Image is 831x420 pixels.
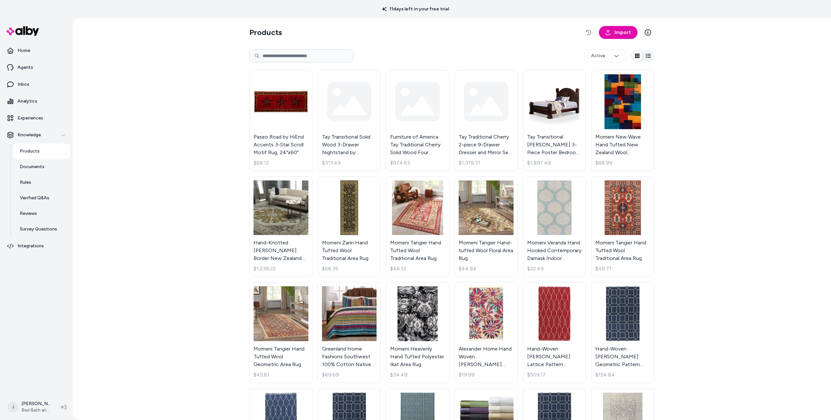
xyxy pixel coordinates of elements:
[249,282,313,383] a: Momeni Tangier Hand Tufted Wool Geometric Area RugMomeni Tangier Hand Tufted Wool Geometric Area ...
[13,143,70,159] a: Products
[3,77,70,92] a: Inbox
[454,176,518,277] a: Momeni Tangier Hand-tufted Wool Floral Area RugMomeni Tangier Hand-tufted Wool Floral Area Rug$44.84
[13,175,70,190] a: Rules
[249,27,282,38] h2: Products
[3,60,70,75] a: Agents
[13,190,70,206] a: Verified Q&As
[18,81,29,88] p: Inbox
[584,50,626,62] button: Active
[454,70,518,171] a: Tay Traditional Cherry 2-piece 9-Drawer Dresser and Mirror Set by Furniture of America$1,378.51
[3,238,70,254] a: Integrations
[20,210,37,217] p: Reviews
[591,282,654,383] a: Hand-Woven Rodolfo Geometric Pattern Indoor/Outdoor Area RugHand-Woven [PERSON_NAME] Geometric Pa...
[18,64,33,71] p: Agents
[378,6,453,12] p: 11 days left in your free trial
[13,206,70,221] a: Reviews
[20,148,40,154] p: Products
[591,176,654,277] a: Momeni Tangier Hand Tufted Wool Traditional Area RugMomeni Tangier Hand Tufted Wool Traditional A...
[454,282,518,383] a: Alexander Home Hand Woven Maria Cotton Daisy RugAlexander Home Hand Woven [PERSON_NAME] [PERSON_N...
[20,195,49,201] p: Verified Q&As
[21,407,51,414] span: Bed Bath and Beyond
[20,164,44,170] p: Documents
[20,179,31,186] p: Rules
[13,159,70,175] a: Documents
[18,47,30,54] p: Home
[6,26,39,36] img: alby Logo
[18,132,41,138] p: Knowledge
[8,402,18,412] span: J
[20,226,57,232] p: Survey Questions
[249,176,313,277] a: Hand-Knotted Tim Border New Zealand Wool Area RugHand-Knotted [PERSON_NAME] Border New Zealand Wo...
[614,29,631,36] span: Import
[386,176,449,277] a: Momeni Tangier Hand Tufted Wool Traditional Area RugMomeni Tangier Hand Tufted Wool Traditional A...
[3,127,70,143] button: Knowledge
[591,70,654,171] a: Momeni New Wave Hand Tufted New Zealand Wool Contemporary Geometric Area RugMomeni New Wave Hand ...
[386,70,449,171] a: Furniture of America Tay Traditional Cherry Solid Wood Four Poster Bed$974.63
[318,70,381,171] a: Tay Transitional Solid Wood 3-Drawer Nightstand by Furniture of America$313.49
[21,401,51,407] p: [PERSON_NAME]
[13,221,70,237] a: Survey Questions
[523,176,586,277] a: Momeni Veranda Hand Hooked Contemporary Damask Indoor Outdoor RugMomeni Veranda Hand Hooked Conte...
[18,243,44,249] p: Integrations
[18,98,37,105] p: Analytics
[249,70,313,171] a: Paseo Road by HiEnd Accents 3-Star Scroll Motif Rug, 24"x60"Paseo Road by HiEnd Accents 3-Star Sc...
[3,43,70,58] a: Home
[318,176,381,277] a: Momeni Zarin Hand Tufted Wool Traditional Area RugMomeni Zarin Hand Tufted Wool Traditional Area ...
[599,26,638,39] a: Import
[523,282,586,383] a: Hand-Woven Terrell Lattice Pattern Indoor/Outdoor Area Rug (9' x 13')Hand-Woven [PERSON_NAME] Lat...
[18,115,43,121] p: Experiences
[318,282,381,383] a: Greenland Home Fashions Southwest 100% Cotton Native Motif Reversible Quilt SetGreenland Home Fas...
[4,397,56,417] button: J[PERSON_NAME]Bed Bath and Beyond
[523,70,586,171] a: Tay Transitional Cherry Wood 3-Piece Poster Bedroom Set by Furniture of AmericaTay Transitional [...
[386,282,449,383] a: Momeni Heavenly Hand Tufted Polyester Ikat Area RugMomeni Heavenly Hand Tufted Polyester Ikat Are...
[3,110,70,126] a: Experiences
[3,93,70,109] a: Analytics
